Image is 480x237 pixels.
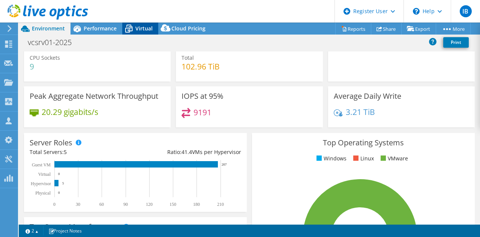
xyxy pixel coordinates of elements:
[379,154,408,163] li: VMware
[30,148,135,156] div: Total Servers:
[413,8,420,15] svg: \n
[24,38,83,47] h1: vcsrv01-2025
[371,23,402,35] a: Share
[30,54,60,61] span: CPU Sockets
[53,202,55,207] text: 0
[62,181,64,185] text: 5
[146,202,153,207] text: 120
[222,163,227,166] text: 207
[35,190,51,196] text: Physical
[32,162,51,168] text: Guest VM
[43,226,87,235] a: Project Notes
[58,191,60,195] text: 0
[181,54,194,61] span: Total
[135,148,241,156] div: Ratio: VMs per Hypervisor
[30,139,72,147] h3: Server Roles
[181,62,220,71] h4: 102.96 TiB
[460,5,472,17] span: IB
[171,25,205,32] span: Cloud Pricing
[193,202,200,207] text: 180
[30,62,60,71] h4: 9
[315,154,346,163] li: Windows
[58,172,60,176] text: 0
[334,92,401,100] h3: Average Daily Write
[123,202,128,207] text: 90
[135,25,153,32] span: Virtual
[84,25,117,32] span: Performance
[169,202,176,207] text: 150
[99,202,104,207] text: 60
[20,226,43,235] a: 2
[193,108,211,116] h4: 9191
[30,92,158,100] h3: Peak Aggregate Network Throughput
[32,25,65,32] span: Environment
[31,181,51,186] text: Hypervisor
[443,37,469,48] a: Print
[42,108,98,116] h4: 20.29 gigabits/s
[335,23,371,35] a: Reports
[181,92,223,100] h3: IOPS at 95%
[64,148,67,155] span: 5
[346,108,375,116] h4: 3.21 TiB
[351,154,374,163] li: Linux
[38,172,51,177] text: Virtual
[217,202,224,207] text: 210
[258,139,469,147] h3: Top Operating Systems
[401,23,436,35] a: Export
[436,23,471,35] a: More
[76,202,80,207] text: 30
[181,148,192,155] span: 41.4
[30,223,120,231] h3: Top Server Manufacturers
